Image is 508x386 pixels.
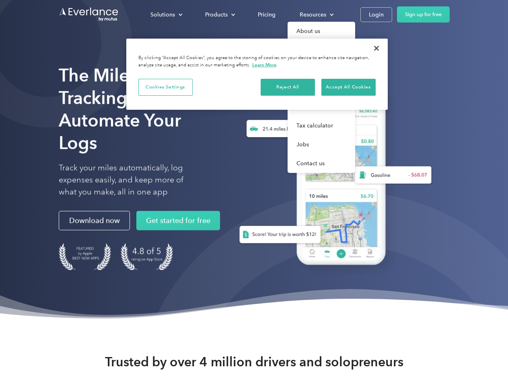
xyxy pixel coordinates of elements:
[126,39,388,110] div: Privacy
[121,243,173,270] img: 4.9 out of 5 stars on the app store
[138,55,376,69] div: By clicking “Accept All Cookies”, you agree to the storing of cookies on your device to enhance s...
[59,243,111,270] img: Badge for Featured by Apple Best New Apps
[292,8,340,22] div: Resources
[397,6,450,23] a: Sign up for free
[288,154,355,173] a: Contact us
[205,10,228,20] div: Products
[288,22,355,173] nav: Resources
[59,162,202,198] p: Track your miles automatically, log expenses easily, and keep more of what you make, all in one app
[360,7,392,22] a: Login
[261,79,315,96] button: Reject All
[59,7,119,22] a: Go to homepage
[150,10,175,20] div: Solutions
[369,10,384,20] div: Login
[321,79,376,96] button: Accept All Cookies
[105,354,403,370] strong: Trusted by over 4 million drivers and solopreneurs
[258,10,276,20] div: Pricing
[226,76,438,277] img: Everlance, mileage tracker app, expense tracking app
[250,8,284,22] a: Pricing
[138,79,193,96] button: Cookies Settings
[288,116,355,135] a: Tax calculator
[197,8,242,22] div: Products
[142,8,189,22] div: Solutions
[59,211,130,230] a: Download now
[368,39,385,57] button: Close
[126,39,388,110] div: Cookie banner
[288,22,355,41] a: About us
[136,211,220,230] a: Get started for free
[300,10,326,20] div: Resources
[288,135,355,154] a: Jobs
[252,62,277,68] a: More information about your privacy, opens in a new tab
